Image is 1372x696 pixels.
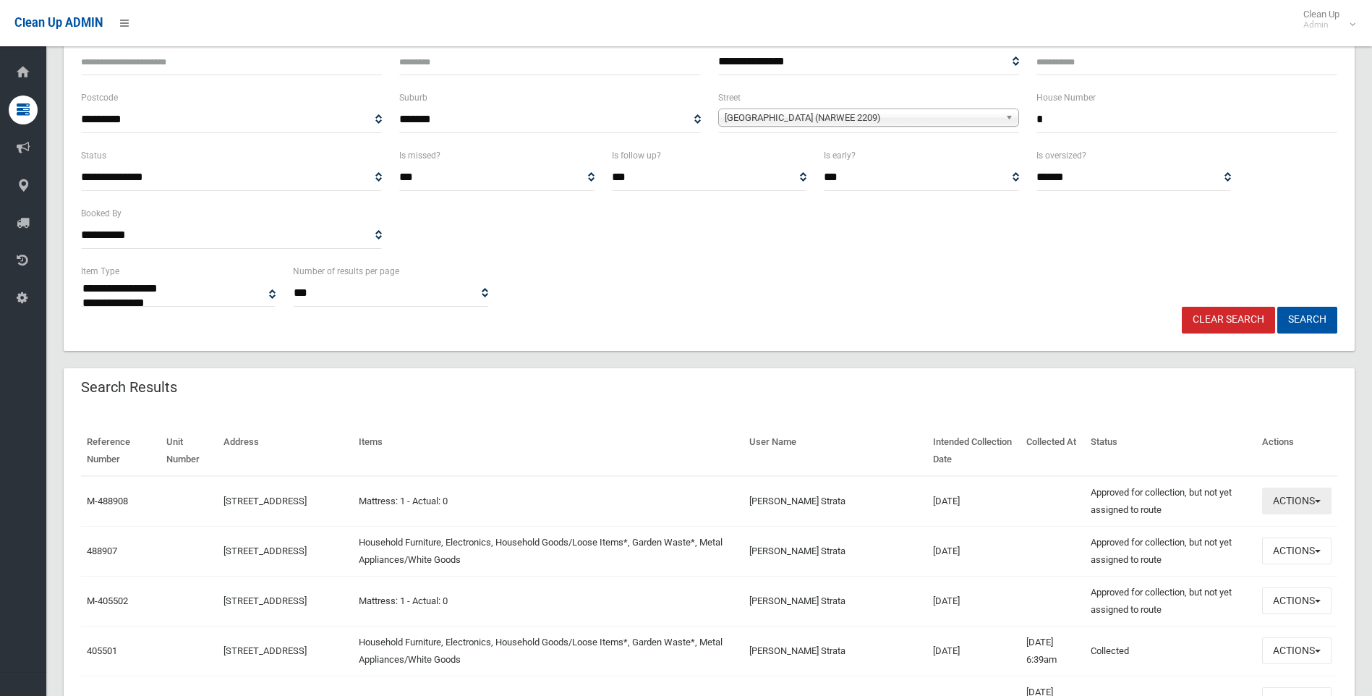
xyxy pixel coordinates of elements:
[1182,307,1275,334] a: Clear Search
[1085,476,1256,527] td: Approved for collection, but not yet assigned to route
[161,426,218,476] th: Unit Number
[399,90,427,106] label: Suburb
[353,476,743,527] td: Mattress: 1 - Actual: 0
[1036,90,1096,106] label: House Number
[927,576,1020,626] td: [DATE]
[743,426,928,476] th: User Name
[743,476,928,527] td: [PERSON_NAME] Strata
[81,426,161,476] th: Reference Number
[353,576,743,626] td: Mattress: 1 - Actual: 0
[1262,538,1331,564] button: Actions
[927,426,1020,476] th: Intended Collection Date
[81,263,119,279] label: Item Type
[399,148,440,164] label: Is missed?
[1262,637,1331,664] button: Actions
[14,16,103,30] span: Clean Up ADMIN
[223,546,307,556] a: [STREET_ADDRESS]
[1085,426,1256,476] th: Status
[223,595,307,606] a: [STREET_ADDRESS]
[223,645,307,656] a: [STREET_ADDRESS]
[743,626,928,676] td: [PERSON_NAME] Strata
[81,148,106,164] label: Status
[1085,576,1256,626] td: Approved for collection, but not yet assigned to route
[87,496,128,506] a: M-488908
[218,426,353,476] th: Address
[1021,626,1085,676] td: [DATE] 6:39am
[1085,626,1256,676] td: Collected
[1262,488,1331,514] button: Actions
[1036,148,1086,164] label: Is oversized?
[1303,20,1339,30] small: Admin
[353,526,743,576] td: Household Furniture, Electronics, Household Goods/Loose Items*, Garden Waste*, Metal Appliances/W...
[927,526,1020,576] td: [DATE]
[87,595,128,606] a: M-405502
[1256,426,1337,476] th: Actions
[718,90,741,106] label: Street
[353,426,743,476] th: Items
[927,476,1020,527] td: [DATE]
[743,576,928,626] td: [PERSON_NAME] Strata
[1277,307,1337,334] button: Search
[927,626,1020,676] td: [DATE]
[293,263,399,279] label: Number of results per page
[87,546,117,556] a: 488907
[1085,526,1256,576] td: Approved for collection, but not yet assigned to route
[725,109,1000,127] span: [GEOGRAPHIC_DATA] (NARWEE 2209)
[81,90,118,106] label: Postcode
[87,645,117,656] a: 405501
[64,373,195,402] header: Search Results
[1296,9,1354,30] span: Clean Up
[824,148,856,164] label: Is early?
[743,526,928,576] td: [PERSON_NAME] Strata
[353,626,743,676] td: Household Furniture, Electronics, Household Goods/Loose Items*, Garden Waste*, Metal Appliances/W...
[81,205,122,221] label: Booked By
[223,496,307,506] a: [STREET_ADDRESS]
[612,148,661,164] label: Is follow up?
[1021,426,1085,476] th: Collected At
[1262,587,1331,614] button: Actions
